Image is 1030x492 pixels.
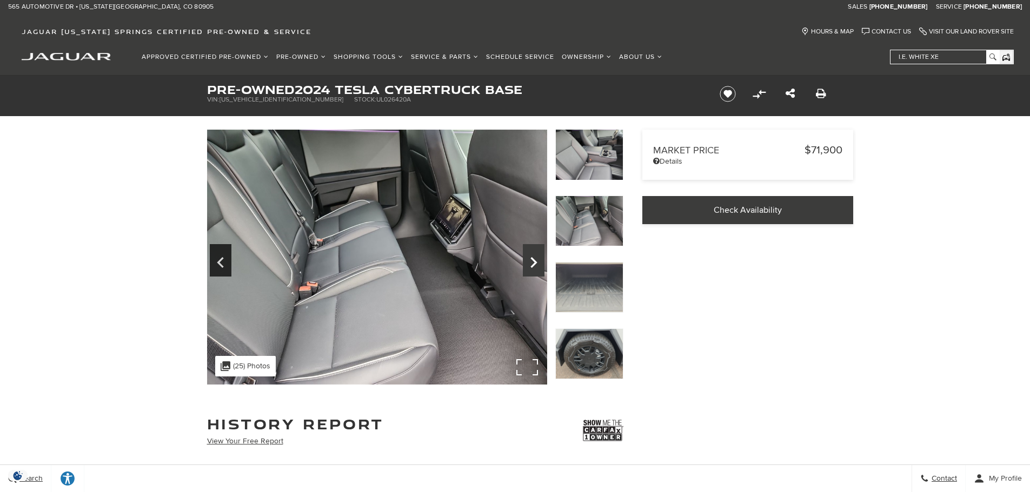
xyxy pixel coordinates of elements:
[207,84,702,96] h1: 2024 Tesla Cybertruck Base
[583,417,623,444] img: Show me the Carfax
[482,48,558,66] a: Schedule Service
[751,86,767,102] button: Compare Vehicle
[929,474,957,483] span: Contact
[653,145,805,156] span: Market Price
[330,48,407,66] a: Shopping Tools
[376,96,411,104] span: UL026420A
[555,262,623,313] img: Used 2024 White Tesla Base image 24
[16,28,317,36] a: Jaguar [US_STATE] Springs Certified Pre-Owned & Service
[207,130,547,385] img: Used 2024 White Tesla Base image 23
[786,87,795,100] a: Share this Pre-Owned 2024 Tesla Cybertruck Base
[407,48,482,66] a: Service & Parts
[22,28,311,36] span: Jaguar [US_STATE] Springs Certified Pre-Owned & Service
[801,28,854,36] a: Hours & Map
[653,144,842,157] a: Market Price $71,900
[891,50,999,64] input: i.e. White XE
[805,144,842,157] span: $71,900
[653,157,842,166] a: Details
[985,474,1022,483] span: My Profile
[555,328,623,380] img: Used 2024 White Tesla Base image 25
[555,196,623,247] img: Used 2024 White Tesla Base image 23
[558,48,615,66] a: Ownership
[919,28,1014,36] a: Visit Our Land Rover Site
[51,470,84,487] div: Explore your accessibility options
[138,48,273,66] a: Approved Certified Pre-Owned
[51,465,84,492] a: Explore your accessibility options
[966,465,1030,492] button: Open user profile menu
[207,417,384,431] h2: History Report
[207,96,220,104] span: VIN:
[714,205,782,215] span: Check Availability
[8,3,214,11] a: 565 Automotive Dr • [US_STATE][GEOGRAPHIC_DATA], CO 80905
[816,87,826,100] a: Print this Pre-Owned 2024 Tesla Cybertruck Base
[963,3,1022,11] a: [PHONE_NUMBER]
[848,3,867,11] span: Sales
[273,48,330,66] a: Pre-Owned
[615,48,666,66] a: About Us
[220,96,343,104] span: [US_VEHICLE_IDENTIFICATION_NUMBER]
[22,51,111,60] a: jaguar
[642,196,853,224] a: Check Availability
[936,3,962,11] span: Service
[138,48,666,66] nav: Main Navigation
[5,470,30,481] div: Privacy Settings
[22,53,111,60] img: Jaguar
[862,28,911,36] a: Contact Us
[354,96,376,104] span: Stock:
[215,356,276,376] div: (25) Photos
[207,81,295,98] strong: Pre-Owned
[555,129,623,180] img: Used 2024 White Tesla Base image 22
[207,436,283,446] a: View Your Free Report
[716,85,740,103] button: Save vehicle
[523,244,544,277] div: Next
[869,3,928,11] a: [PHONE_NUMBER]
[210,244,231,277] div: Previous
